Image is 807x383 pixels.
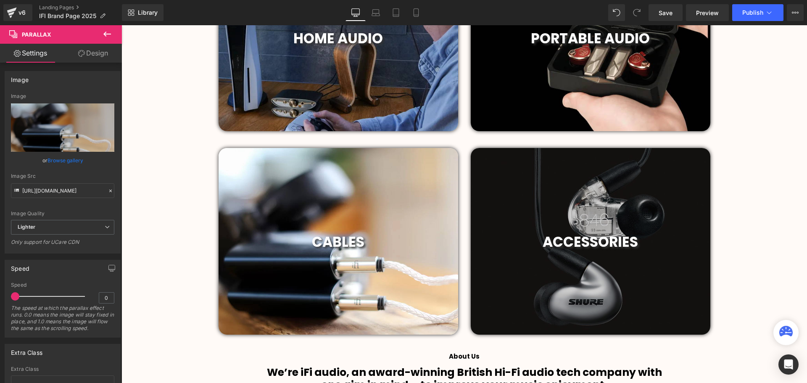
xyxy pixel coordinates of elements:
button: Undo [608,4,625,21]
b: one aim in mind – to improve your music enjoyment. [200,352,486,367]
a: Browse gallery [47,153,83,168]
div: Image Src [11,173,114,179]
span: ACCESSORIES [421,207,517,227]
div: Image [11,71,29,83]
a: New Library [122,4,164,21]
a: v6 [3,4,32,21]
span: HOME AUDIO [172,3,261,23]
span: PORTABLE AUDIO [409,3,528,23]
div: Extra Class [11,344,42,356]
input: Link [11,183,114,198]
span: Save [659,8,672,17]
button: Redo [628,4,645,21]
span: Publish [742,9,763,16]
span: Preview [696,8,719,17]
b: About Us [327,327,358,335]
a: Mobile [406,4,426,21]
div: v6 [17,7,27,18]
span: CABLES [190,207,243,227]
a: Desktop [345,4,366,21]
div: Only support for UCare CDN [11,239,114,251]
a: Preview [686,4,729,21]
div: Speed [11,282,114,288]
a: Landing Pages [39,4,122,11]
div: The speed at which the parallax effect runs. 0.0 means the image will stay fixed in place, and 1.... [11,305,114,337]
button: Publish [732,4,783,21]
b: We’re iFi audio, an award-winning British Hi-Fi audio tech company with [145,340,541,354]
span: IFI Brand Page 2025 [39,13,96,19]
div: Open Intercom Messenger [778,354,799,375]
div: or [11,156,114,165]
span: Parallax [22,31,51,38]
a: Laptop [366,4,386,21]
div: Extra Class [11,366,114,372]
b: Lighter [18,224,35,230]
a: Tablet [386,4,406,21]
div: Image [11,93,114,99]
div: Image Quality [11,211,114,217]
a: Design [63,44,124,63]
span: Library [138,9,158,16]
div: Speed [11,260,29,272]
button: More [787,4,804,21]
